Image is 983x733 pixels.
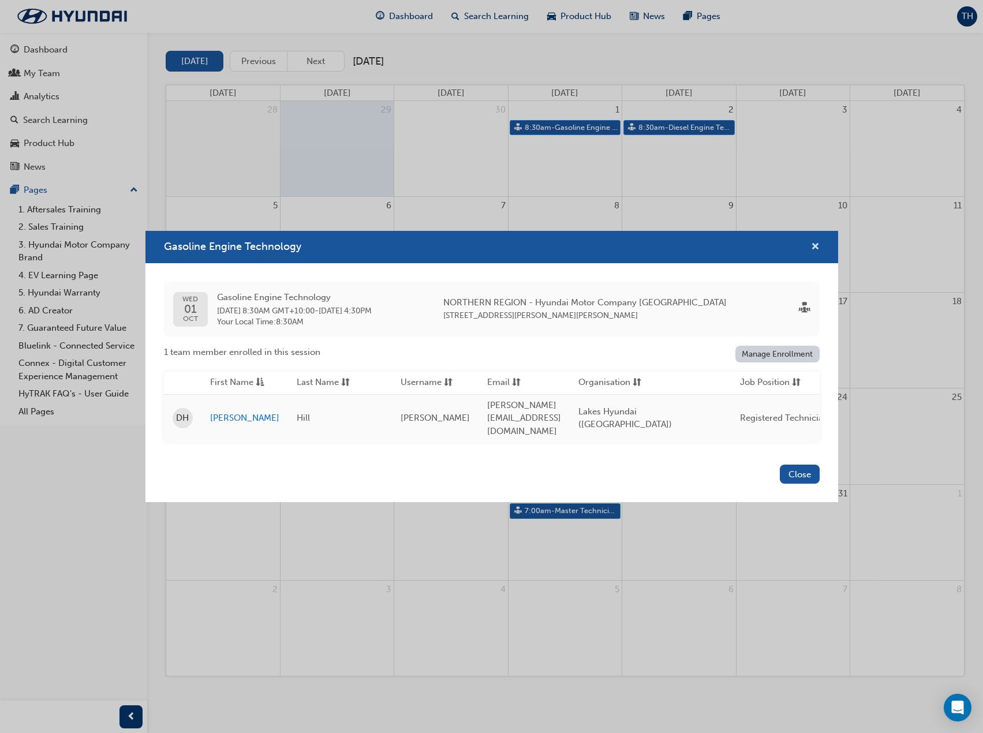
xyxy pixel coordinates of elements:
span: Gasoline Engine Technology [217,291,372,304]
span: sorting-icon [792,376,801,390]
button: cross-icon [811,240,820,255]
span: [PERSON_NAME][EMAIL_ADDRESS][DOMAIN_NAME] [487,400,561,436]
span: sorting-icon [512,376,521,390]
button: Job Positionsorting-icon [740,376,803,390]
button: Emailsorting-icon [487,376,551,390]
span: WED [182,296,198,303]
span: [PERSON_NAME] [401,413,470,423]
button: First Nameasc-icon [210,376,274,390]
div: Open Intercom Messenger [944,694,971,721]
span: Organisation [578,376,630,390]
span: Email [487,376,510,390]
span: [STREET_ADDRESS][PERSON_NAME][PERSON_NAME] [443,311,638,320]
span: Last Name [297,376,339,390]
span: 01 [182,303,198,315]
span: cross-icon [811,242,820,253]
div: Gasoline Engine Technology [145,231,838,502]
button: Usernamesorting-icon [401,376,464,390]
span: Lakes Hyundai ([GEOGRAPHIC_DATA]) [578,406,672,430]
span: sessionType_FACE_TO_FACE-icon [799,302,810,316]
span: 01 Oct 2025 8:30AM GMT+10:00 [217,306,315,316]
span: DH [176,412,189,425]
span: 01 Oct 2025 4:30PM [319,306,372,316]
span: 1 team member enrolled in this session [164,346,320,359]
a: Manage Enrollment [735,346,820,362]
button: Last Namesorting-icon [297,376,360,390]
span: sorting-icon [341,376,350,390]
span: OCT [182,315,198,323]
span: Username [401,376,442,390]
button: Close [780,465,820,484]
span: Hill [297,413,310,423]
a: [PERSON_NAME] [210,412,279,425]
span: asc-icon [256,376,264,390]
span: Your Local Time : 8:30AM [217,317,372,327]
span: First Name [210,376,253,390]
span: Gasoline Engine Technology [164,240,301,253]
span: NORTHERN REGION - Hyundai Motor Company [GEOGRAPHIC_DATA] [443,296,727,309]
button: Organisationsorting-icon [578,376,642,390]
span: Job Position [740,376,790,390]
span: Registered Technician [740,413,828,423]
span: sorting-icon [444,376,453,390]
div: - [217,291,372,327]
span: sorting-icon [633,376,641,390]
